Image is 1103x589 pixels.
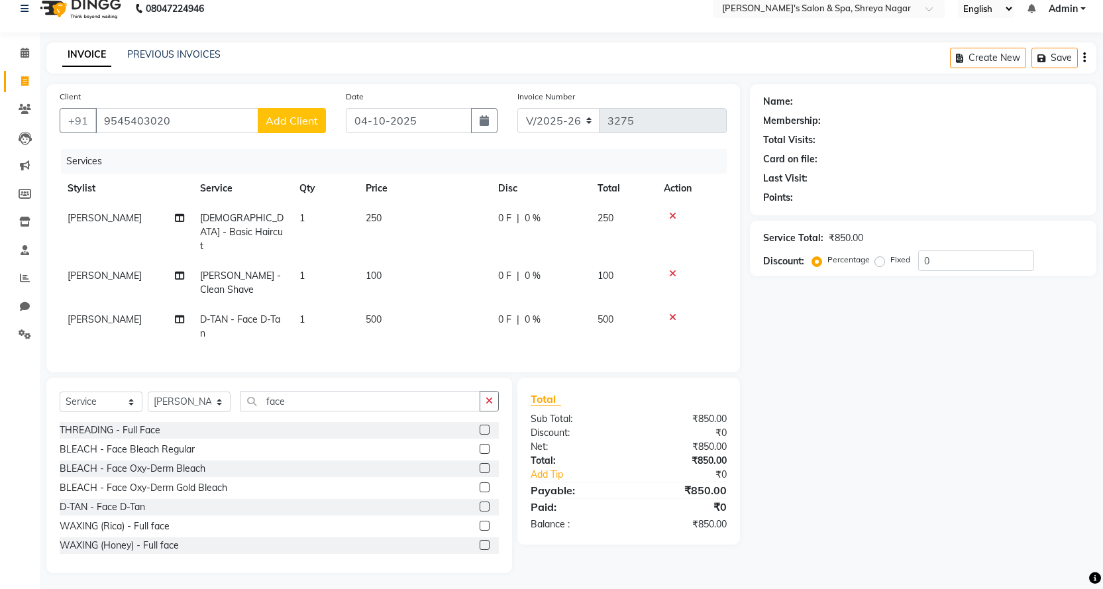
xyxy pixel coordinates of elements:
span: 1 [299,313,305,325]
input: Search by Name/Mobile/Email/Code [95,108,258,133]
div: ₹850.00 [629,482,737,498]
div: ₹850.00 [629,440,737,454]
div: Points: [763,191,793,205]
a: PREVIOUS INVOICES [127,48,221,60]
label: Invoice Number [517,91,575,103]
div: Total: [521,454,629,468]
span: 1 [299,270,305,282]
div: Last Visit: [763,172,808,186]
div: BLEACH - Face Oxy-Derm Gold Bleach [60,481,227,495]
div: ₹850.00 [629,454,737,468]
span: 100 [366,270,382,282]
label: Client [60,91,81,103]
th: Disc [490,174,590,203]
a: Add Tip [521,468,647,482]
div: BLEACH - Face Bleach Regular [60,443,195,456]
div: Name: [763,95,793,109]
span: [DEMOGRAPHIC_DATA] - Basic Haircut [200,212,284,252]
span: 0 % [525,313,541,327]
th: Stylist [60,174,192,203]
span: [PERSON_NAME] [68,313,142,325]
span: 0 F [498,313,511,327]
div: Discount: [521,426,629,440]
span: 0 F [498,211,511,225]
span: 0 % [525,211,541,225]
span: 0 % [525,269,541,283]
div: Balance : [521,517,629,531]
th: Service [192,174,291,203]
span: [PERSON_NAME] - Clean Shave [200,270,281,295]
a: INVOICE [62,43,111,67]
button: Save [1031,48,1078,68]
span: 500 [366,313,382,325]
div: WAXING (Rica) - Full face [60,519,170,533]
span: 0 F [498,269,511,283]
div: Membership: [763,114,821,128]
button: +91 [60,108,97,133]
span: D-TAN - Face D-Tan [200,313,280,339]
div: Card on file: [763,152,817,166]
div: Service Total: [763,231,823,245]
label: Date [346,91,364,103]
div: ₹850.00 [829,231,863,245]
span: 250 [366,212,382,224]
span: [PERSON_NAME] [68,270,142,282]
span: Add Client [266,114,318,127]
input: Search or Scan [240,391,480,411]
th: Action [656,174,727,203]
div: THREADING - Full Face [60,423,160,437]
div: Paid: [521,499,629,515]
div: ₹0 [647,468,737,482]
th: Price [358,174,490,203]
div: ₹0 [629,426,737,440]
div: ₹0 [629,499,737,515]
span: Admin [1049,2,1078,16]
span: 1 [299,212,305,224]
span: | [517,313,519,327]
div: BLEACH - Face Oxy-Derm Bleach [60,462,205,476]
div: Services [61,149,737,174]
th: Qty [291,174,358,203]
div: D-TAN - Face D-Tan [60,500,145,514]
span: Total [531,392,561,406]
div: ₹850.00 [629,517,737,531]
span: | [517,211,519,225]
div: ₹850.00 [629,412,737,426]
label: Percentage [827,254,870,266]
button: Create New [950,48,1026,68]
span: 100 [598,270,613,282]
div: Payable: [521,482,629,498]
div: Total Visits: [763,133,815,147]
span: 250 [598,212,613,224]
button: Add Client [258,108,326,133]
label: Fixed [890,254,910,266]
span: | [517,269,519,283]
th: Total [590,174,656,203]
div: Sub Total: [521,412,629,426]
span: [PERSON_NAME] [68,212,142,224]
span: 500 [598,313,613,325]
div: WAXING (Honey) - Full face [60,539,179,553]
div: Net: [521,440,629,454]
div: Discount: [763,254,804,268]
